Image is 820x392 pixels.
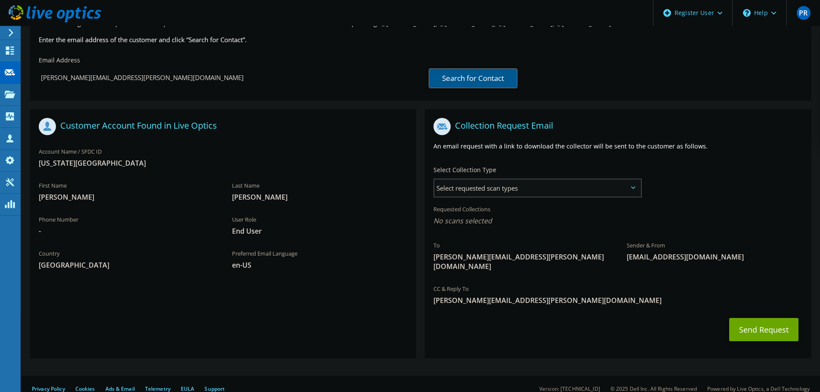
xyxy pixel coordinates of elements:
div: First Name [30,176,223,206]
div: Account Name / SFDC ID [30,142,416,172]
span: [PERSON_NAME][EMAIL_ADDRESS][PERSON_NAME][DOMAIN_NAME] [433,296,802,305]
div: User Role [223,210,417,240]
div: Requested Collections [425,200,811,232]
div: Phone Number [30,210,223,240]
div: Last Name [223,176,417,206]
span: [PERSON_NAME][EMAIL_ADDRESS][PERSON_NAME][DOMAIN_NAME] [433,252,610,271]
span: [EMAIL_ADDRESS][DOMAIN_NAME] [627,252,803,262]
span: No scans selected [433,216,802,225]
span: [PERSON_NAME] [39,192,215,202]
div: Preferred Email Language [223,244,417,274]
a: Search for Contact [429,69,517,88]
svg: \n [743,9,751,17]
h1: Customer Account Found in Live Optics [39,118,403,135]
div: To [425,236,618,275]
p: An email request with a link to download the collector will be sent to the customer as follows. [433,142,802,151]
label: Email Address [39,56,80,65]
span: [GEOGRAPHIC_DATA] [39,260,215,270]
div: Sender & From [618,236,811,266]
span: [PERSON_NAME] [232,192,408,202]
div: CC & Reply To [425,280,811,309]
span: - [39,226,215,236]
h3: Enter the email address of the customer and click “Search for Contact”. [39,35,803,44]
button: Send Request [729,318,798,341]
div: Country [30,244,223,274]
span: [US_STATE][GEOGRAPHIC_DATA] [39,158,408,168]
span: End User [232,226,408,236]
h1: Collection Request Email [433,118,798,135]
span: PR [797,6,811,20]
span: Select requested scan types [434,179,641,197]
span: en-US [232,260,408,270]
label: Select Collection Type [433,166,496,174]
